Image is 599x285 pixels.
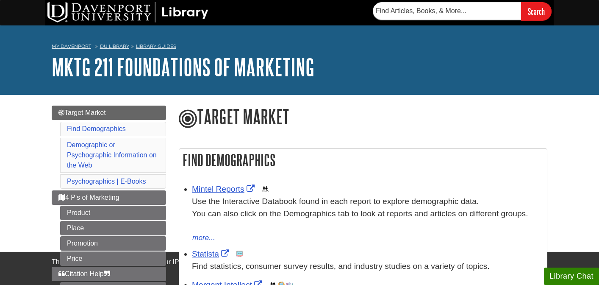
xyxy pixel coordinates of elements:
a: DU Library [100,43,129,49]
h2: Find Demographics [179,149,547,171]
div: Use the Interactive Databook found in each report to explore demographic data. You can also click... [192,196,543,232]
form: Searches DU Library's articles, books, and more [373,2,552,20]
a: 4 P's of Marketing [52,190,166,205]
img: DU Library [47,2,208,22]
a: Citation Help [52,267,166,281]
input: Find Articles, Books, & More... [373,2,521,20]
a: Psychographics | E-Books [67,178,146,185]
a: Demographic or Psychographic Information on the Web [67,141,157,169]
span: Citation Help [58,270,110,277]
span: 4 P's of Marketing [58,194,119,201]
img: Statistics [236,251,243,257]
a: My Davenport [52,43,91,50]
button: more... [192,232,216,244]
a: Target Market [52,106,166,120]
h1: Target Market [179,106,547,129]
a: Place [60,221,166,235]
span: Target Market [58,109,106,116]
input: Search [521,2,552,20]
nav: breadcrumb [52,41,547,54]
a: Price [60,251,166,266]
a: Find Demographics [67,125,126,132]
a: Promotion [60,236,166,251]
p: Find statistics, consumer survey results, and industry studies on a variety of topics. [192,260,543,273]
a: Link opens in new window [192,249,231,258]
a: MKTG 211 Foundations of Marketing [52,54,314,80]
button: Library Chat [544,268,599,285]
a: Library Guides [136,43,176,49]
img: Demographics [262,186,269,193]
a: Product [60,206,166,220]
a: Link opens in new window [192,184,257,193]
